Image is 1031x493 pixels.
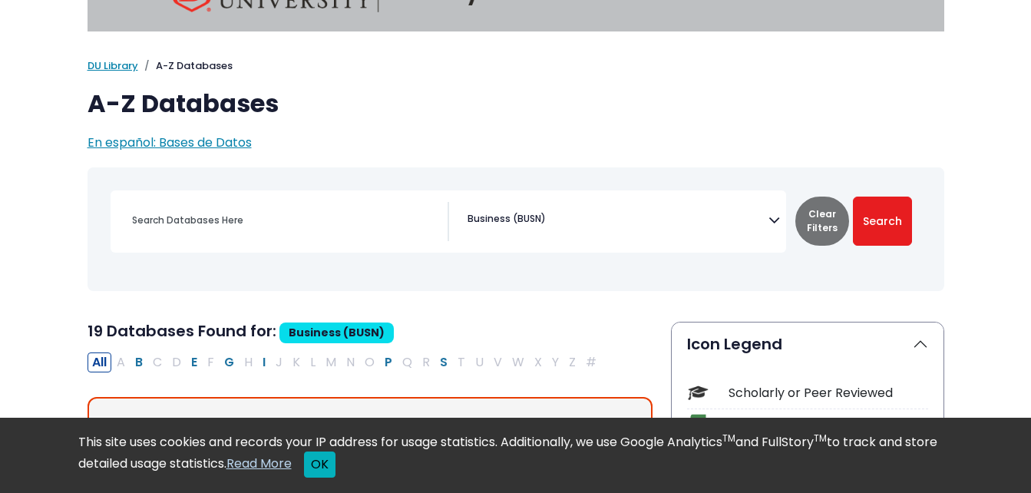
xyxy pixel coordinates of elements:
[88,167,944,291] nav: Search filters
[220,352,239,372] button: Filter Results G
[814,432,827,445] sup: TM
[688,414,709,435] img: Icon e-Book
[88,89,944,118] h1: A-Z Databases
[549,215,556,227] textarea: Search
[131,352,147,372] button: Filter Results B
[795,197,849,246] button: Clear Filters
[88,352,603,370] div: Alpha-list to filter by first letter of database name
[78,433,953,478] div: This site uses cookies and records your IP address for usage statistics. Additionally, we use Goo...
[138,58,233,74] li: A-Z Databases
[853,197,912,246] button: Submit for Search Results
[88,58,944,74] nav: breadcrumb
[468,212,546,226] span: Business (BUSN)
[88,320,276,342] span: 19 Databases Found for:
[304,452,335,478] button: Close
[722,432,735,445] sup: TM
[279,323,394,343] span: Business (BUSN)
[187,352,202,372] button: Filter Results E
[461,212,546,226] li: Business (BUSN)
[672,323,943,366] button: Icon Legend
[88,134,252,151] a: En español: Bases de Datos
[688,382,709,403] img: Icon Scholarly or Peer Reviewed
[435,352,452,372] button: Filter Results S
[258,352,270,372] button: Filter Results I
[88,352,111,372] button: All
[226,455,292,472] a: Read More
[123,209,448,231] input: Search database by title or keyword
[380,352,397,372] button: Filter Results P
[729,415,928,434] div: e-Book
[729,384,928,402] div: Scholarly or Peer Reviewed
[88,58,138,73] a: DU Library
